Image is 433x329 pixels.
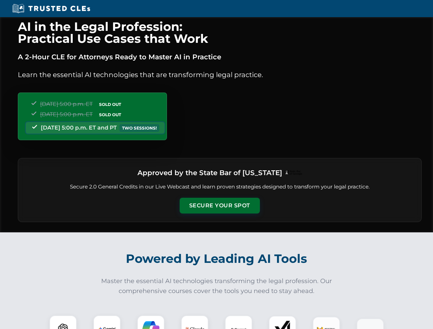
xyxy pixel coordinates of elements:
[40,111,93,118] span: [DATE] 5:00 p.m. ET
[285,170,302,175] img: Logo
[27,247,407,271] h2: Powered by Leading AI Tools
[18,21,422,45] h1: AI in the Legal Profession: Practical Use Cases that Work
[18,69,422,80] p: Learn the essential AI technologies that are transforming legal practice.
[97,276,337,296] p: Master the essential AI technologies transforming the legal profession. Our comprehensive courses...
[26,183,413,191] p: Secure 2.0 General Credits in our Live Webcast and learn proven strategies designed to transform ...
[97,111,123,118] span: SOLD OUT
[10,3,92,14] img: Trusted CLEs
[137,167,282,179] h3: Approved by the State Bar of [US_STATE]
[97,101,123,108] span: SOLD OUT
[180,198,260,214] button: Secure Your Spot
[18,51,422,62] p: A 2-Hour CLE for Attorneys Ready to Master AI in Practice
[40,101,93,107] span: [DATE] 5:00 p.m. ET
